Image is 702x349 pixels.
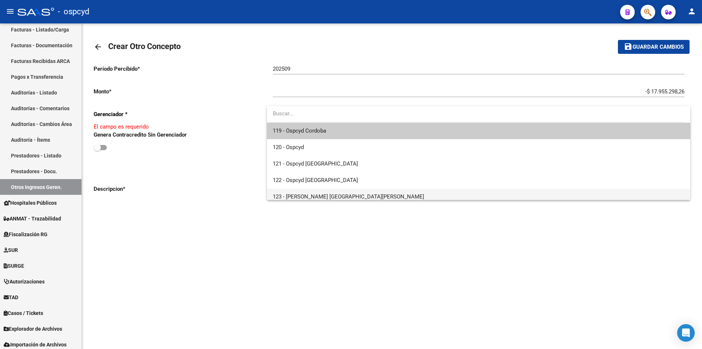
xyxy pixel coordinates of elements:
[267,105,685,122] input: dropdown search
[273,160,358,167] span: 121 - Ospcyd [GEOGRAPHIC_DATA]
[273,144,304,151] span: 120 - Ospcyd
[273,193,424,200] span: 123 - [PERSON_NAME] [GEOGRAPHIC_DATA][PERSON_NAME]
[273,177,358,183] span: 122 - Ospcyd [GEOGRAPHIC_DATA]
[677,324,695,342] div: Open Intercom Messenger
[273,127,326,134] span: 119 - Ospcyd Cordoba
